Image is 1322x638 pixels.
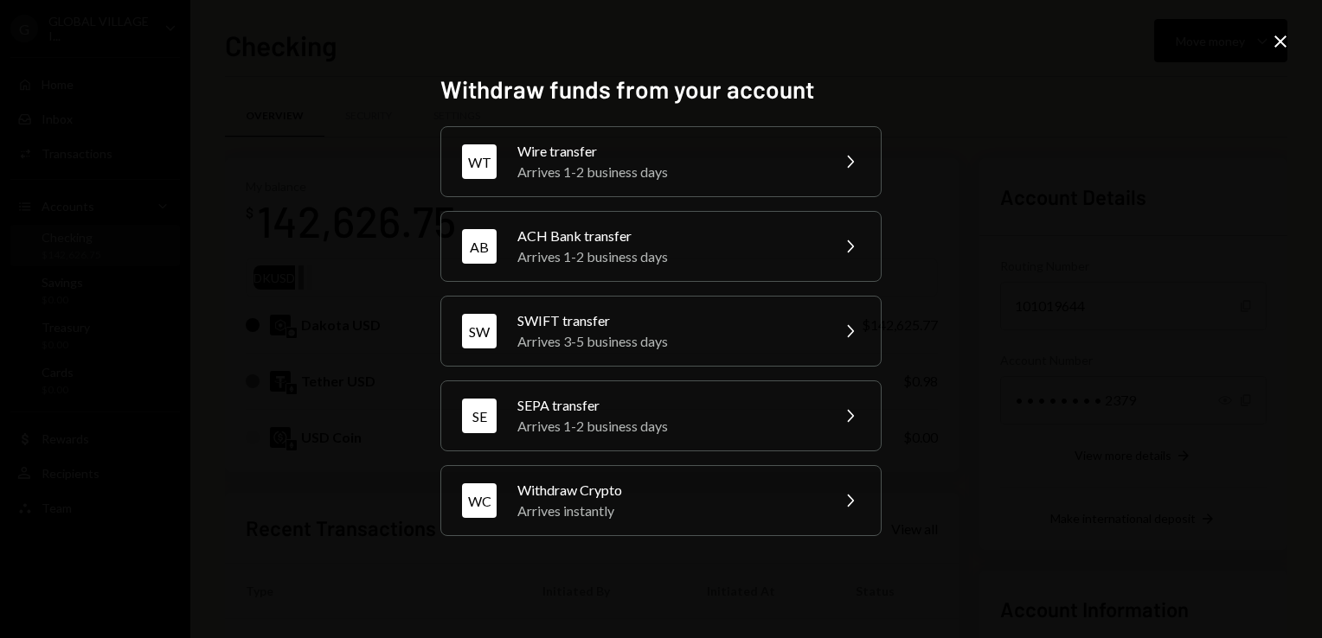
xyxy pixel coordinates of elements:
div: Arrives 1-2 business days [517,246,818,267]
div: Withdraw Crypto [517,480,818,501]
div: SWIFT transfer [517,310,818,331]
button: ABACH Bank transferArrives 1-2 business days [440,211,882,282]
div: Arrives 1-2 business days [517,162,818,182]
div: WC [462,483,497,518]
div: Arrives instantly [517,501,818,521]
div: ACH Bank transfer [517,226,818,246]
h2: Withdraw funds from your account [440,73,882,106]
div: SE [462,399,497,433]
button: SWSWIFT transferArrives 3-5 business days [440,296,882,367]
div: Wire transfer [517,141,818,162]
div: Arrives 3-5 business days [517,331,818,352]
div: SW [462,314,497,348]
div: AB [462,229,497,264]
button: WCWithdraw CryptoArrives instantly [440,465,882,536]
div: SEPA transfer [517,395,818,416]
div: Arrives 1-2 business days [517,416,818,437]
button: WTWire transferArrives 1-2 business days [440,126,882,197]
button: SESEPA transferArrives 1-2 business days [440,380,882,451]
div: WT [462,144,497,179]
